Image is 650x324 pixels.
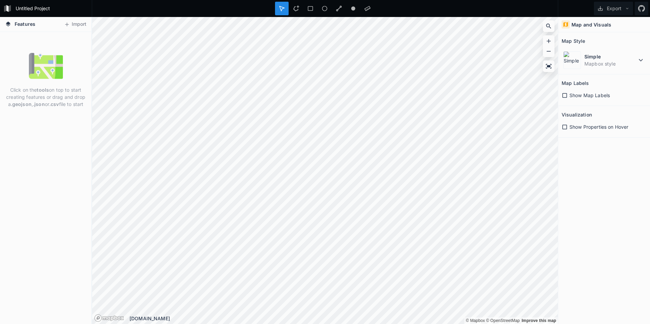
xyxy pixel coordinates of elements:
[562,109,592,120] h2: Visualization
[569,92,610,99] span: Show Map Labels
[571,21,611,28] h4: Map and Visuals
[15,20,35,28] span: Features
[584,53,637,60] dt: Simple
[61,19,90,30] button: Import
[594,2,633,15] button: Export
[569,123,628,130] span: Show Properties on Hover
[5,86,86,108] p: Click on the on top to start creating features or drag and drop a , or file to start
[94,314,124,322] a: Mapbox logo
[49,101,59,107] strong: .csv
[486,318,520,323] a: OpenStreetMap
[562,36,585,46] h2: Map Style
[130,315,558,322] div: [DOMAIN_NAME]
[29,49,63,83] img: empty
[563,51,581,69] img: Simple
[521,318,556,323] a: Map feedback
[466,318,485,323] a: Mapbox
[11,101,32,107] strong: .geojson
[33,101,45,107] strong: .json
[584,60,637,67] dd: Mapbox style
[562,78,589,88] h2: Map Labels
[37,87,49,93] strong: tools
